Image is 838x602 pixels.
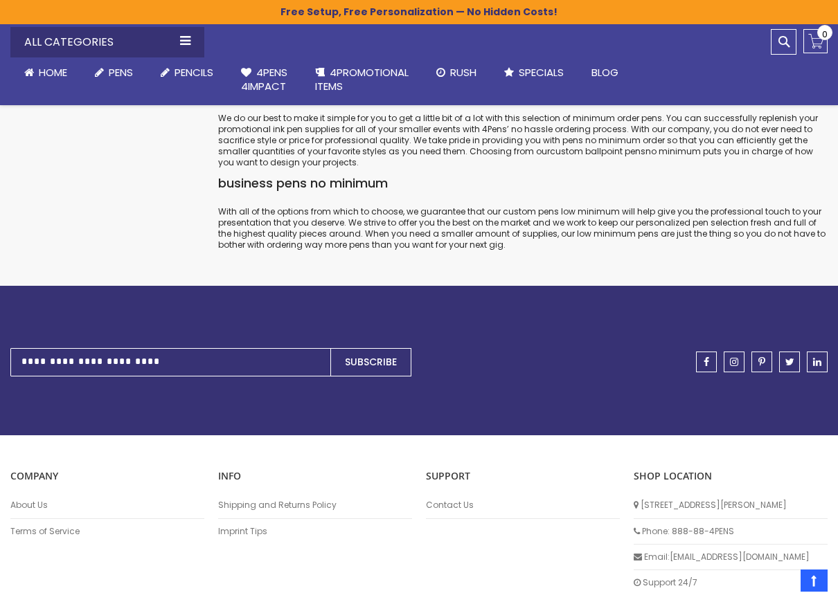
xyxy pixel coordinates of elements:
span: instagram [730,357,738,367]
span: twitter [785,357,794,367]
span: Home [39,65,67,80]
a: Pens [81,57,147,88]
a: Specials [490,57,578,88]
a: Imprint Tips [218,526,412,537]
span: 0 [822,28,828,41]
a: Top [801,569,828,592]
a: twitter [779,352,800,372]
li: Phone: 888-88-4PENS [634,519,828,545]
span: Specials [519,65,564,80]
a: Shipping and Returns Policy [218,500,412,511]
li: Support 24/7 [634,570,828,595]
span: Subscribe [345,355,397,369]
a: Contact Us [426,500,620,511]
a: Terms of Service [10,526,204,537]
span: 4Pens 4impact [241,65,287,93]
li: Email: [EMAIL_ADDRESS][DOMAIN_NAME] [634,545,828,570]
a: About Us [10,500,204,511]
a: instagram [724,352,745,372]
p: SHOP LOCATION [634,470,828,483]
p: COMPANY [10,470,204,483]
span: linkedin [813,357,821,367]
a: 4Pens4impact [227,57,301,102]
a: linkedin [807,352,828,372]
p: INFO [218,470,412,483]
span: pinterest [758,357,765,367]
span: Pencils [175,65,213,80]
span: facebook [704,357,709,367]
li: [STREET_ADDRESS][PERSON_NAME] [634,493,828,518]
a: Rush [422,57,490,88]
p: We do our best to make it simple for you to get a little bit of a lot with this selection of mini... [218,113,828,169]
div: All Categories [10,27,204,57]
a: Blog [578,57,632,88]
button: Subscribe [330,348,411,376]
a: Pencils [147,57,227,88]
p: With all of the options from which to choose, we guarantee that our custom pens low minimum will ... [218,206,828,251]
p: Support [426,470,620,483]
a: facebook [696,352,717,372]
span: Rush [450,65,476,80]
span: Pens [109,65,133,80]
a: Home [10,57,81,88]
h3: business pens no minimum [218,175,828,192]
span: 4PROMOTIONAL ITEMS [315,65,409,93]
span: Blog [591,65,618,80]
a: pinterest [751,352,772,372]
a: 0 [803,29,828,53]
a: custom ballpoint pens [550,145,645,157]
a: 4PROMOTIONALITEMS [301,57,422,102]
